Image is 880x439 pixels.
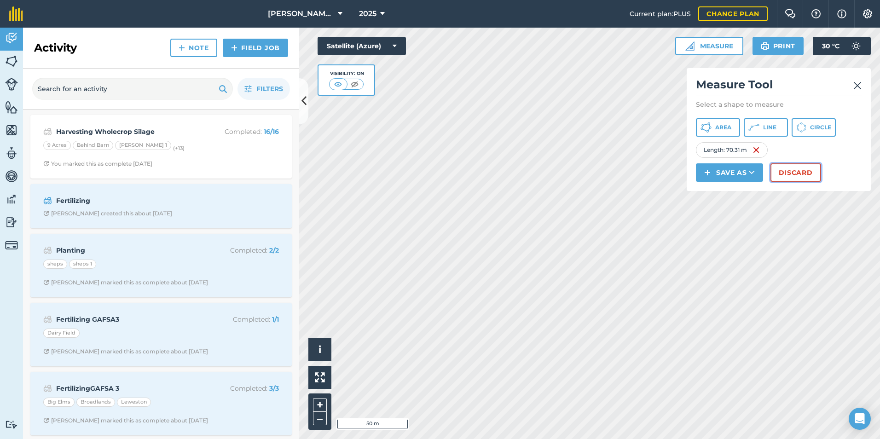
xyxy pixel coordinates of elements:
img: svg+xml;base64,PD94bWwgdmVyc2lvbj0iMS4wIiBlbmNvZGluZz0idXRmLTgiPz4KPCEtLSBHZW5lcmF0b3I6IEFkb2JlIE... [5,239,18,252]
a: Harvesting Wholecrop SilageCompleted: 16/169 AcresBehind Barn[PERSON_NAME] 1(+13)Clock with arrow... [36,121,286,173]
div: [PERSON_NAME] marked this as complete about [DATE] [43,279,208,286]
div: Length : 70.31 m [696,142,768,158]
img: Clock with arrow pointing clockwise [43,161,49,167]
p: Completed : [206,314,279,324]
h2: Activity [34,40,77,55]
div: You marked this as complete [DATE] [43,160,152,168]
a: PlantingCompleted: 2/2shepssheps 1Clock with arrow pointing clockwise[PERSON_NAME] marked this as... [36,239,286,292]
strong: Fertilizing GAFSA3 [56,314,202,324]
img: svg+xml;base64,PHN2ZyB4bWxucz0iaHR0cDovL3d3dy53My5vcmcvMjAwMC9zdmciIHdpZHRoPSI1NiIgaGVpZ2h0PSI2MC... [5,123,18,137]
div: [PERSON_NAME] marked this as complete about [DATE] [43,417,208,424]
img: svg+xml;base64,PD94bWwgdmVyc2lvbj0iMS4wIiBlbmNvZGluZz0idXRmLTgiPz4KPCEtLSBHZW5lcmF0b3I6IEFkb2JlIE... [847,37,865,55]
div: Open Intercom Messenger [849,408,871,430]
img: svg+xml;base64,PHN2ZyB4bWxucz0iaHR0cDovL3d3dy53My5vcmcvMjAwMC9zdmciIHdpZHRoPSIxNCIgaGVpZ2h0PSIyNC... [179,42,185,53]
img: Four arrows, one pointing top left, one top right, one bottom right and the last bottom left [315,372,325,382]
div: [PERSON_NAME] created this about [DATE] [43,210,172,217]
input: Search for an activity [32,78,233,100]
img: svg+xml;base64,PD94bWwgdmVyc2lvbj0iMS4wIiBlbmNvZGluZz0idXRmLTgiPz4KPCEtLSBHZW5lcmF0b3I6IEFkb2JlIE... [5,146,18,160]
img: A question mark icon [811,9,822,18]
button: i [308,338,331,361]
img: svg+xml;base64,PD94bWwgdmVyc2lvbj0iMS4wIiBlbmNvZGluZz0idXRmLTgiPz4KPCEtLSBHZW5lcmF0b3I6IEFkb2JlIE... [5,420,18,429]
img: svg+xml;base64,PHN2ZyB4bWxucz0iaHR0cDovL3d3dy53My5vcmcvMjAwMC9zdmciIHdpZHRoPSIxNyIgaGVpZ2h0PSIxNy... [837,8,846,19]
button: Measure [675,37,743,55]
img: svg+xml;base64,PHN2ZyB4bWxucz0iaHR0cDovL3d3dy53My5vcmcvMjAwMC9zdmciIHdpZHRoPSI1MCIgaGVpZ2h0PSI0MC... [349,80,360,89]
span: Current plan : PLUS [630,9,691,19]
strong: 2 / 2 [269,246,279,254]
strong: Fertilizing [56,196,202,206]
strong: Harvesting Wholecrop Silage [56,127,202,137]
img: svg+xml;base64,PD94bWwgdmVyc2lvbj0iMS4wIiBlbmNvZGluZz0idXRmLTgiPz4KPCEtLSBHZW5lcmF0b3I6IEFkb2JlIE... [5,78,18,91]
a: Fertilizing GAFSA3Completed: 1/1Dairy FieldClock with arrow pointing clockwise[PERSON_NAME] marke... [36,308,286,361]
img: Clock with arrow pointing clockwise [43,210,49,216]
img: svg+xml;base64,PHN2ZyB4bWxucz0iaHR0cDovL3d3dy53My5vcmcvMjAwMC9zdmciIHdpZHRoPSIxNCIgaGVpZ2h0PSIyNC... [231,42,237,53]
img: svg+xml;base64,PD94bWwgdmVyc2lvbj0iMS4wIiBlbmNvZGluZz0idXRmLTgiPz4KPCEtLSBHZW5lcmF0b3I6IEFkb2JlIE... [43,314,52,325]
img: svg+xml;base64,PD94bWwgdmVyc2lvbj0iMS4wIiBlbmNvZGluZz0idXRmLTgiPz4KPCEtLSBHZW5lcmF0b3I6IEFkb2JlIE... [43,245,52,256]
img: svg+xml;base64,PHN2ZyB4bWxucz0iaHR0cDovL3d3dy53My5vcmcvMjAwMC9zdmciIHdpZHRoPSIyMiIgaGVpZ2h0PSIzMC... [853,80,862,91]
button: Area [696,118,740,137]
div: Leweston [117,398,151,407]
img: svg+xml;base64,PHN2ZyB4bWxucz0iaHR0cDovL3d3dy53My5vcmcvMjAwMC9zdmciIHdpZHRoPSIxOSIgaGVpZ2h0PSIyNC... [219,83,227,94]
span: Line [763,124,776,131]
img: fieldmargin Logo [9,6,23,21]
p: Completed : [206,127,279,137]
button: + [313,398,327,412]
a: Note [170,39,217,57]
div: Dairy Field [43,329,80,338]
button: Line [744,118,788,137]
img: svg+xml;base64,PD94bWwgdmVyc2lvbj0iMS4wIiBlbmNvZGluZz0idXRmLTgiPz4KPCEtLSBHZW5lcmF0b3I6IEFkb2JlIE... [5,31,18,45]
img: svg+xml;base64,PD94bWwgdmVyc2lvbj0iMS4wIiBlbmNvZGluZz0idXRmLTgiPz4KPCEtLSBHZW5lcmF0b3I6IEFkb2JlIE... [43,126,52,137]
button: – [313,412,327,425]
p: Completed : [206,383,279,393]
span: [PERSON_NAME] LTD [268,8,334,19]
button: Circle [792,118,836,137]
p: Completed : [206,245,279,255]
span: 30 ° C [822,37,839,55]
span: 2025 [359,8,376,19]
a: FertilizingClock with arrow pointing clockwise[PERSON_NAME] created this about [DATE] [36,190,286,223]
img: Two speech bubbles overlapping with the left bubble in the forefront [785,9,796,18]
img: svg+xml;base64,PHN2ZyB4bWxucz0iaHR0cDovL3d3dy53My5vcmcvMjAwMC9zdmciIHdpZHRoPSIxNCIgaGVpZ2h0PSIyNC... [704,167,711,178]
button: 30 °C [813,37,871,55]
img: Ruler icon [685,41,695,51]
img: A cog icon [862,9,873,18]
span: Area [715,124,731,131]
img: svg+xml;base64,PD94bWwgdmVyc2lvbj0iMS4wIiBlbmNvZGluZz0idXRmLTgiPz4KPCEtLSBHZW5lcmF0b3I6IEFkb2JlIE... [5,169,18,183]
h2: Measure Tool [696,77,862,96]
div: 9 Acres [43,141,71,150]
div: Big Elms [43,398,75,407]
img: Clock with arrow pointing clockwise [43,417,49,423]
button: Print [753,37,804,55]
img: svg+xml;base64,PHN2ZyB4bWxucz0iaHR0cDovL3d3dy53My5vcmcvMjAwMC9zdmciIHdpZHRoPSI1NiIgaGVpZ2h0PSI2MC... [5,54,18,68]
span: i [318,344,321,355]
img: Clock with arrow pointing clockwise [43,348,49,354]
img: svg+xml;base64,PHN2ZyB4bWxucz0iaHR0cDovL3d3dy53My5vcmcvMjAwMC9zdmciIHdpZHRoPSI1MCIgaGVpZ2h0PSI0MC... [332,80,344,89]
img: svg+xml;base64,PD94bWwgdmVyc2lvbj0iMS4wIiBlbmNvZGluZz0idXRmLTgiPz4KPCEtLSBHZW5lcmF0b3I6IEFkb2JlIE... [43,195,52,206]
button: Satellite (Azure) [318,37,406,55]
button: Discard [770,163,821,182]
a: Field Job [223,39,288,57]
span: Circle [810,124,831,131]
div: sheps 1 [69,260,96,269]
strong: Planting [56,245,202,255]
a: Change plan [698,6,768,21]
span: Filters [256,84,283,94]
img: svg+xml;base64,PHN2ZyB4bWxucz0iaHR0cDovL3d3dy53My5vcmcvMjAwMC9zdmciIHdpZHRoPSIxNiIgaGVpZ2h0PSIyNC... [753,144,760,156]
img: Clock with arrow pointing clockwise [43,279,49,285]
button: Filters [237,78,290,100]
div: [PERSON_NAME] 1 [115,141,171,150]
div: sheps [43,260,67,269]
div: Broadlands [76,398,115,407]
strong: 1 / 1 [272,315,279,323]
a: FertilizingGAFSA 3Completed: 3/3Big ElmsBroadlandsLewestonClock with arrow pointing clockwise[PER... [36,377,286,430]
strong: FertilizingGAFSA 3 [56,383,202,393]
img: svg+xml;base64,PD94bWwgdmVyc2lvbj0iMS4wIiBlbmNvZGluZz0idXRmLTgiPz4KPCEtLSBHZW5lcmF0b3I6IEFkb2JlIE... [43,383,52,394]
div: Visibility: On [329,70,364,77]
small: (+ 13 ) [173,145,185,151]
img: svg+xml;base64,PD94bWwgdmVyc2lvbj0iMS4wIiBlbmNvZGluZz0idXRmLTgiPz4KPCEtLSBHZW5lcmF0b3I6IEFkb2JlIE... [5,215,18,229]
div: [PERSON_NAME] marked this as complete about [DATE] [43,348,208,355]
img: svg+xml;base64,PHN2ZyB4bWxucz0iaHR0cDovL3d3dy53My5vcmcvMjAwMC9zdmciIHdpZHRoPSIxOSIgaGVpZ2h0PSIyNC... [761,40,770,52]
strong: 3 / 3 [269,384,279,393]
p: Select a shape to measure [696,100,862,109]
button: Save as [696,163,763,182]
strong: 16 / 16 [264,127,279,136]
